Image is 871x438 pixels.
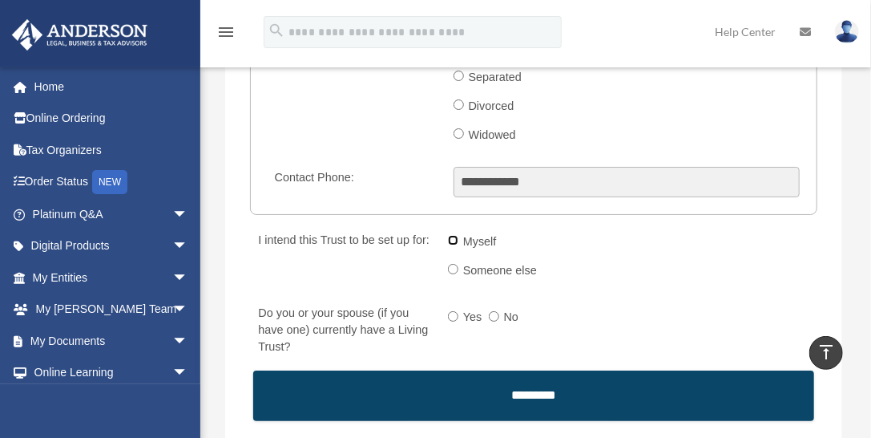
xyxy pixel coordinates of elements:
i: search [268,22,285,39]
a: My [PERSON_NAME] Teamarrow_drop_down [11,294,212,326]
a: Online Ordering [11,103,212,135]
i: vertical_align_top [817,343,836,362]
a: Tax Organizers [11,134,212,166]
a: My Documentsarrow_drop_down [11,325,212,357]
a: Order StatusNEW [11,166,212,199]
a: My Entitiesarrow_drop_down [11,262,212,294]
a: menu [216,28,236,42]
i: menu [216,22,236,42]
span: arrow_drop_down [172,198,204,231]
a: Online Learningarrow_drop_down [11,357,212,389]
a: Platinum Q&Aarrow_drop_down [11,198,212,230]
a: Home [11,71,212,103]
label: Marital Status: [268,8,441,151]
label: Divorced [464,94,521,120]
span: arrow_drop_down [172,294,204,326]
span: arrow_drop_down [172,357,204,390]
label: Someone else [458,258,543,284]
label: I intend this Trust to be set up for: [252,229,435,286]
img: Anderson Advisors Platinum Portal [7,19,152,51]
span: arrow_drop_down [172,230,204,263]
span: arrow_drop_down [172,262,204,294]
a: Digital Productsarrow_drop_down [11,230,212,262]
label: Yes [458,306,489,331]
label: Separated [464,65,529,91]
label: Do you or your spouse (if you have one) currently have a Living Trust? [252,302,435,359]
label: Myself [458,229,503,255]
a: vertical_align_top [809,336,843,370]
img: User Pic [835,20,859,43]
label: Widowed [464,123,523,148]
label: Contact Phone: [268,167,441,197]
label: No [499,306,526,331]
span: arrow_drop_down [172,325,204,358]
div: NEW [92,170,127,194]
